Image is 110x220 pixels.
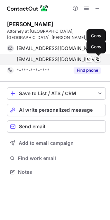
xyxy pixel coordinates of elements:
span: Find work email [18,155,103,161]
button: Send email [7,120,106,133]
div: [PERSON_NAME] [7,21,53,28]
img: ContactOut v5.3.10 [7,4,48,12]
button: Find work email [7,153,106,163]
button: Add to email campaign [7,137,106,149]
div: Save to List / ATS / CRM [19,91,94,96]
span: Send email [19,124,45,129]
button: Reveal Button [74,67,101,74]
button: AI write personalized message [7,104,106,116]
button: Notes [7,167,106,177]
span: Add to email campaign [19,140,74,146]
span: [EMAIL_ADDRESS][DOMAIN_NAME] [17,45,96,51]
span: AI write personalized message [19,107,93,113]
span: Notes [18,169,103,175]
span: [EMAIL_ADDRESS][DOMAIN_NAME] [17,56,100,62]
button: save-profile-one-click [7,87,106,100]
div: Attorney at [GEOGRAPHIC_DATA], [GEOGRAPHIC_DATA], [PERSON_NAME], [PERSON_NAME] & [PERSON_NAME] [7,28,106,41]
